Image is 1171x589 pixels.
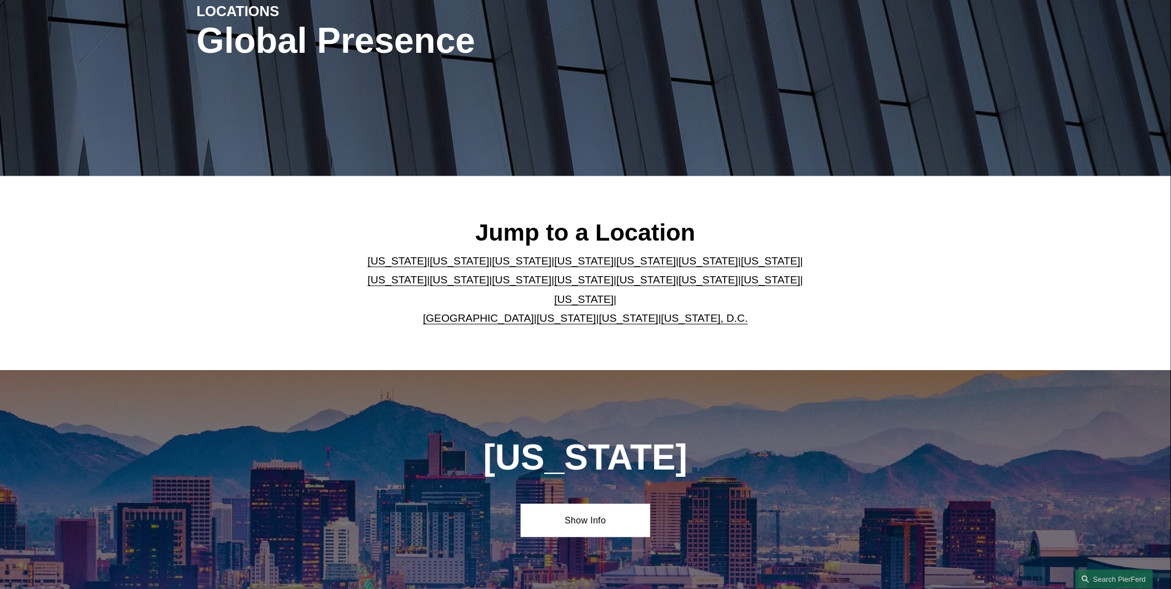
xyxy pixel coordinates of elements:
a: [US_STATE] [616,274,676,286]
h2: Jump to a Location [358,218,813,247]
h1: [US_STATE] [423,437,748,478]
a: [US_STATE] [492,274,552,286]
a: [GEOGRAPHIC_DATA] [423,312,534,324]
a: [US_STATE] [555,255,614,267]
a: [US_STATE] [679,274,738,286]
a: [US_STATE] [368,274,427,286]
a: Show Info [521,504,650,537]
a: [US_STATE] [368,255,427,267]
a: [US_STATE] [616,255,676,267]
a: [US_STATE] [537,312,596,324]
a: Search this site [1075,570,1153,589]
p: | | | | | | | | | | | | | | | | | | [358,252,813,328]
a: [US_STATE] [679,255,738,267]
h4: LOCATIONS [197,2,391,20]
a: [US_STATE] [741,255,800,267]
a: [US_STATE] [430,255,490,267]
a: [US_STATE] [599,312,659,324]
h1: Global Presence [197,21,715,61]
a: [US_STATE] [555,293,614,305]
a: [US_STATE] [430,274,490,286]
a: [US_STATE] [492,255,552,267]
a: [US_STATE] [741,274,800,286]
a: [US_STATE], D.C. [661,312,748,324]
a: [US_STATE] [555,274,614,286]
